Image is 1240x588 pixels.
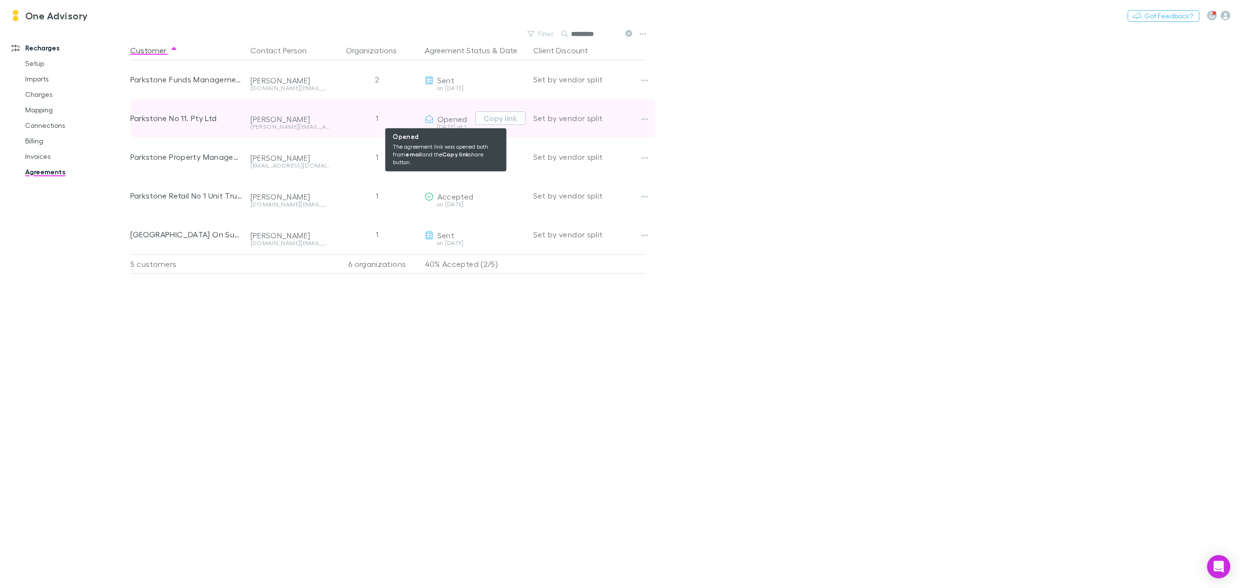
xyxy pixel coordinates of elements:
a: One Advisory [4,4,94,27]
div: [PERSON_NAME] [250,114,330,124]
a: Recharges [2,40,138,56]
a: Connections [15,118,138,133]
button: Got Feedback? [1128,10,1199,22]
div: Set by vendor split [533,99,646,138]
div: [EMAIL_ADDRESS][DOMAIN_NAME] [250,163,330,169]
div: Set by vendor split [533,138,646,176]
div: Parkstone No 11. Pty Ltd [130,99,243,138]
span: Accepted [437,153,474,162]
div: 1 [334,138,421,176]
div: [PERSON_NAME] [250,153,330,163]
div: Open Intercom Messenger [1207,555,1230,578]
a: Setup [15,56,138,71]
div: 2 [334,60,421,99]
a: Agreements [15,164,138,180]
div: Parkstone Retail No 1 Unit Trust [130,176,243,215]
div: Set by vendor split [533,60,646,99]
img: One Advisory's Logo [10,10,21,21]
div: 6 organizations [334,254,421,274]
div: Set by vendor split [533,215,646,254]
a: Imports [15,71,138,87]
a: Charges [15,87,138,102]
a: Invoices [15,149,138,164]
button: Filter [523,28,559,40]
button: Customer [130,41,178,60]
div: 5 customers [130,254,247,274]
a: Mapping [15,102,138,118]
span: Sent [437,231,454,240]
div: 1 [334,176,421,215]
button: Client Discount [533,41,600,60]
div: on [DATE] [425,240,526,246]
div: 1 [334,99,421,138]
div: [PERSON_NAME] [250,231,330,240]
h3: One Advisory [25,10,88,21]
div: on [DATE] [425,201,526,207]
div: [GEOGRAPHIC_DATA] On Summer Unit Trust [130,215,243,254]
div: Set by vendor split [533,176,646,215]
div: Parkstone Funds Management Pty Limited [130,60,243,99]
button: Agreement Status [425,41,490,60]
a: Billing [15,133,138,149]
div: [PERSON_NAME] [250,76,330,85]
button: Copy link [475,111,526,125]
span: Opened [437,114,467,124]
button: Organizations [346,41,408,60]
button: Contact Person [250,41,318,60]
div: & [425,41,526,60]
p: 40% Accepted (2/5) [425,255,526,273]
div: [DATE] at 10:28 AM [425,124,471,130]
div: [DOMAIN_NAME][EMAIL_ADDRESS][PERSON_NAME][DOMAIN_NAME] [250,85,330,91]
div: on [DATE] [425,163,526,169]
div: [PERSON_NAME][EMAIL_ADDRESS][DOMAIN_NAME] [250,124,330,130]
div: Parkstone Property Management QLD Pty Ltd [130,138,243,176]
div: [DOMAIN_NAME][EMAIL_ADDRESS][PERSON_NAME][DOMAIN_NAME] [250,240,330,246]
div: 1 [334,215,421,254]
button: Date [500,41,517,60]
div: [DOMAIN_NAME][EMAIL_ADDRESS][DOMAIN_NAME] [250,201,330,207]
div: [PERSON_NAME] [250,192,330,201]
div: on [DATE] [425,85,526,91]
span: Accepted [437,192,474,201]
span: Sent [437,76,454,85]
